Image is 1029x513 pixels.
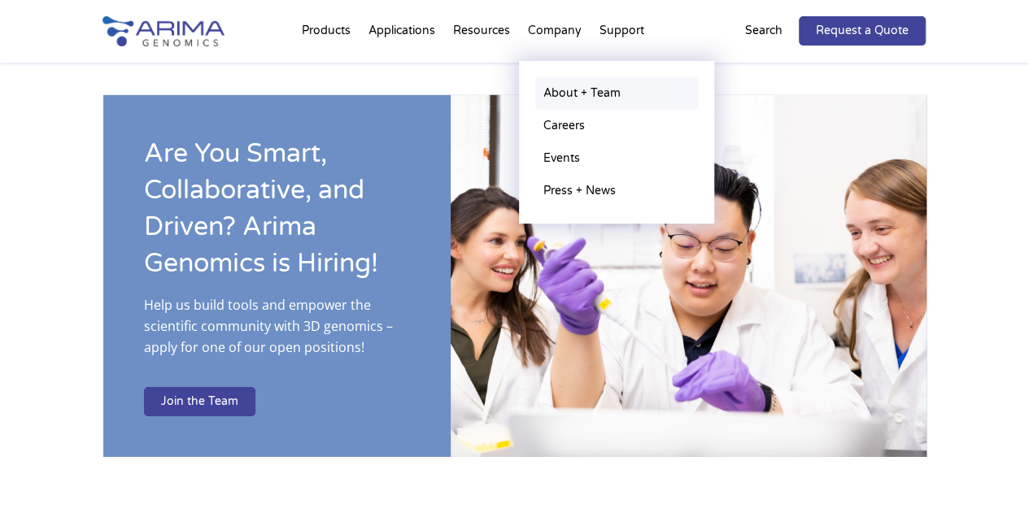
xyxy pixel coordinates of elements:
[745,20,783,41] p: Search
[451,95,927,457] img: IMG_2073.jpg
[535,175,698,207] a: Press + News
[144,294,410,371] p: Help us build tools and empower the scientific community with 3D genomics – apply for one of our ...
[144,387,255,416] a: Join the Team
[799,16,926,46] a: Request a Quote
[144,136,410,294] h2: Are You Smart, Collaborative, and Driven? Arima Genomics is Hiring!
[102,16,225,46] img: Arima-Genomics-logo
[535,110,698,142] a: Careers
[535,77,698,110] a: About + Team
[535,142,698,175] a: Events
